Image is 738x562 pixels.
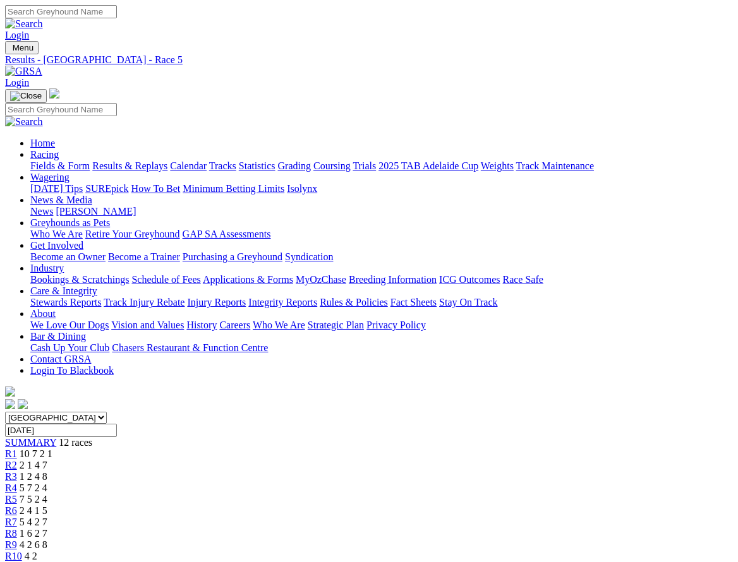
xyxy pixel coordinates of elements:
[253,320,305,330] a: Who We Are
[187,297,246,308] a: Injury Reports
[30,240,83,251] a: Get Involved
[390,297,437,308] a: Fact Sheets
[30,229,733,240] div: Greyhounds as Pets
[5,505,17,516] a: R6
[183,229,271,239] a: GAP SA Assessments
[30,217,110,228] a: Greyhounds as Pets
[20,505,47,516] span: 2 4 1 5
[20,517,47,527] span: 5 4 2 7
[287,183,317,194] a: Isolynx
[30,308,56,319] a: About
[30,320,733,331] div: About
[56,206,136,217] a: [PERSON_NAME]
[481,160,514,171] a: Weights
[30,342,733,354] div: Bar & Dining
[5,386,15,397] img: logo-grsa-white.png
[5,437,56,448] span: SUMMARY
[20,460,47,470] span: 2 1 4 7
[239,160,275,171] a: Statistics
[353,160,376,171] a: Trials
[278,160,311,171] a: Grading
[5,399,15,409] img: facebook.svg
[285,251,333,262] a: Syndication
[20,482,47,493] span: 5 7 2 4
[92,160,167,171] a: Results & Replays
[30,138,55,148] a: Home
[296,274,346,285] a: MyOzChase
[131,274,200,285] a: Schedule of Fees
[20,528,47,539] span: 1 6 2 7
[30,297,733,308] div: Care & Integrity
[5,482,17,493] a: R4
[439,274,500,285] a: ICG Outcomes
[30,160,90,171] a: Fields & Form
[5,517,17,527] span: R7
[30,172,70,182] a: Wagering
[5,551,22,561] a: R10
[30,251,733,263] div: Get Involved
[30,331,86,342] a: Bar & Dining
[59,437,92,448] span: 12 races
[349,274,437,285] a: Breeding Information
[378,160,478,171] a: 2025 TAB Adelaide Cup
[104,297,184,308] a: Track Injury Rebate
[30,263,64,273] a: Industry
[439,297,497,308] a: Stay On Track
[209,160,236,171] a: Tracks
[20,448,52,459] span: 10 7 2 1
[30,297,101,308] a: Stewards Reports
[30,183,733,194] div: Wagering
[5,460,17,470] a: R2
[502,274,543,285] a: Race Safe
[85,183,128,194] a: SUREpick
[5,77,29,88] a: Login
[5,424,117,437] input: Select date
[30,342,109,353] a: Cash Up Your Club
[30,274,733,285] div: Industry
[30,365,114,376] a: Login To Blackbook
[112,342,268,353] a: Chasers Restaurant & Function Centre
[183,251,282,262] a: Purchasing a Greyhound
[183,183,284,194] a: Minimum Betting Limits
[30,320,109,330] a: We Love Our Dogs
[5,54,733,66] a: Results - [GEOGRAPHIC_DATA] - Race 5
[219,320,250,330] a: Careers
[30,183,83,194] a: [DATE] Tips
[49,88,59,99] img: logo-grsa-white.png
[18,399,28,409] img: twitter.svg
[5,116,43,128] img: Search
[170,160,207,171] a: Calendar
[5,448,17,459] a: R1
[85,229,180,239] a: Retire Your Greyhound
[20,494,47,505] span: 7 5 2 4
[13,43,33,52] span: Menu
[248,297,317,308] a: Integrity Reports
[5,18,43,30] img: Search
[5,5,117,18] input: Search
[111,320,184,330] a: Vision and Values
[10,91,42,101] img: Close
[186,320,217,330] a: History
[30,229,83,239] a: Who We Are
[5,89,47,103] button: Toggle navigation
[5,30,29,40] a: Login
[203,274,293,285] a: Applications & Forms
[30,274,129,285] a: Bookings & Scratchings
[20,539,47,550] span: 4 2 6 8
[5,528,17,539] a: R8
[366,320,426,330] a: Privacy Policy
[25,551,37,561] span: 4 2
[30,251,106,262] a: Become an Owner
[30,206,733,217] div: News & Media
[30,285,97,296] a: Care & Integrity
[320,297,388,308] a: Rules & Policies
[5,539,17,550] a: R9
[30,354,91,364] a: Contact GRSA
[30,194,92,205] a: News & Media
